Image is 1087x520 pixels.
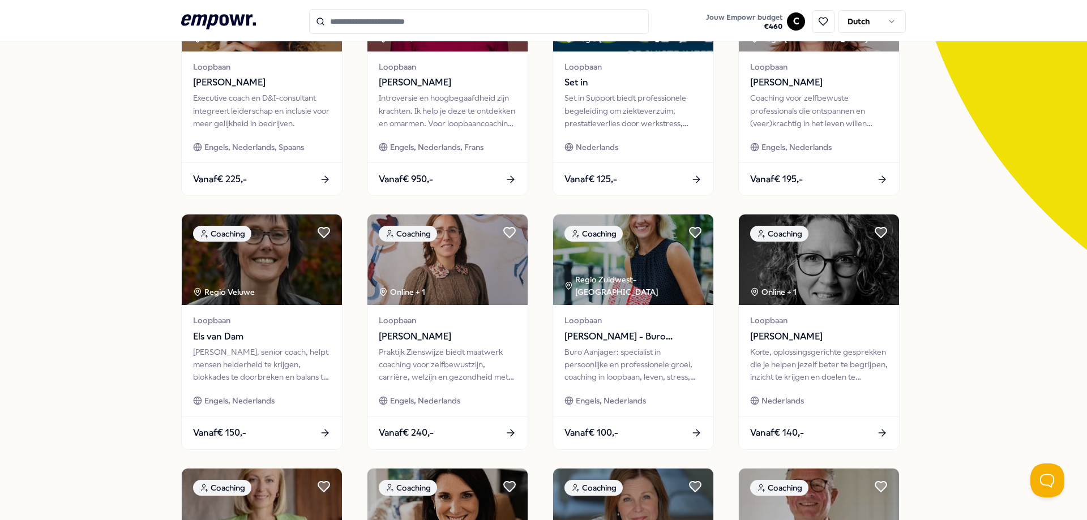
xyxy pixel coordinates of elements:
[204,141,304,153] span: Engels, Nederlands, Spaans
[193,286,256,298] div: Regio Veluwe
[193,75,331,90] span: [PERSON_NAME]
[379,346,516,384] div: Praktijk Zienswijze biedt maatwerk coaching voor zelfbewustzijn, carrière, welzijn en gezondheid ...
[1030,463,1064,497] iframe: Help Scout Beacon - Open
[564,75,702,90] span: Set in
[576,141,618,153] span: Nederlands
[193,346,331,384] div: [PERSON_NAME], senior coach, helpt mensen helderheid te krijgen, blokkades te doorbreken en balan...
[706,13,782,22] span: Jouw Empowr budget
[750,426,804,440] span: Vanaf € 140,-
[564,172,617,187] span: Vanaf € 125,-
[204,394,275,407] span: Engels, Nederlands
[704,11,785,33] button: Jouw Empowr budget€460
[193,329,331,344] span: Els van Dam
[564,480,623,496] div: Coaching
[750,314,888,326] span: Loopbaan
[701,10,787,33] a: Jouw Empowr budget€460
[750,329,888,344] span: [PERSON_NAME]
[750,172,803,187] span: Vanaf € 195,-
[379,286,425,298] div: Online + 1
[739,214,899,305] img: package image
[750,61,888,73] span: Loopbaan
[193,314,331,326] span: Loopbaan
[379,426,434,440] span: Vanaf € 240,-
[564,329,702,344] span: [PERSON_NAME] - Buro Aanjager
[564,273,713,299] div: Regio Zuidwest-[GEOGRAPHIC_DATA]
[750,226,808,242] div: Coaching
[181,214,343,449] a: package imageCoachingRegio Veluwe LoopbaanEls van Dam[PERSON_NAME], senior coach, helpt mensen he...
[379,172,433,187] span: Vanaf € 950,-
[379,480,437,496] div: Coaching
[379,329,516,344] span: [PERSON_NAME]
[193,92,331,130] div: Executive coach en D&I-consultant integreert leiderschap en inclusie voor meer gelijkheid in bedr...
[193,480,251,496] div: Coaching
[193,61,331,73] span: Loopbaan
[564,226,623,242] div: Coaching
[750,480,808,496] div: Coaching
[182,214,342,305] img: package image
[750,92,888,130] div: Coaching voor zelfbewuste professionals die ontspannen en (veer)krachtig in het leven willen staan.
[564,426,618,440] span: Vanaf € 100,-
[379,226,437,242] div: Coaching
[390,141,483,153] span: Engels, Nederlands, Frans
[379,75,516,90] span: [PERSON_NAME]
[553,214,713,305] img: package image
[193,426,246,440] span: Vanaf € 150,-
[750,346,888,384] div: Korte, oplossingsgerichte gesprekken die je helpen jezelf beter te begrijpen, inzicht te krijgen ...
[193,226,251,242] div: Coaching
[367,214,528,449] a: package imageCoachingOnline + 1Loopbaan[PERSON_NAME]Praktijk Zienswijze biedt maatwerk coaching v...
[564,314,702,326] span: Loopbaan
[379,61,516,73] span: Loopbaan
[379,92,516,130] div: Introversie en hoogbegaafdheid zijn krachten. Ik help je deze te ontdekken en omarmen. Voor loopb...
[193,172,247,187] span: Vanaf € 225,-
[738,214,900,449] a: package imageCoachingOnline + 1Loopbaan[PERSON_NAME]Korte, oplossingsgerichte gesprekken die je h...
[564,61,702,73] span: Loopbaan
[564,92,702,130] div: Set in Support biedt professionele begeleiding om ziekteverzuim, prestatieverlies door werkstress...
[761,141,832,153] span: Engels, Nederlands
[706,22,782,31] span: € 460
[553,214,714,449] a: package imageCoachingRegio Zuidwest-[GEOGRAPHIC_DATA] Loopbaan[PERSON_NAME] - Buro AanjagerBuro A...
[564,346,702,384] div: Buro Aanjager: specialist in persoonlijke en professionele groei, coaching in loopbaan, leven, st...
[309,9,649,34] input: Search for products, categories or subcategories
[379,314,516,326] span: Loopbaan
[576,394,646,407] span: Engels, Nederlands
[750,75,888,90] span: [PERSON_NAME]
[390,394,460,407] span: Engels, Nederlands
[787,12,805,31] button: C
[367,214,528,305] img: package image
[761,394,804,407] span: Nederlands
[750,286,797,298] div: Online + 1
